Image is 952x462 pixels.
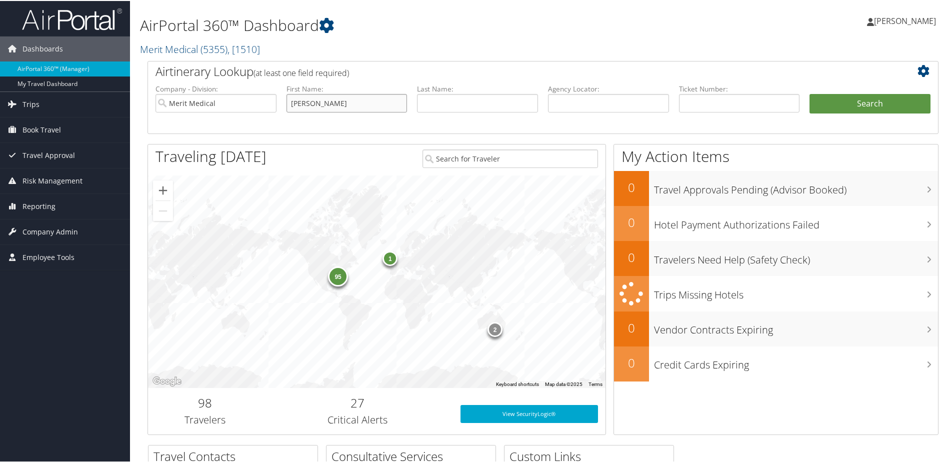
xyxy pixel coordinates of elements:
[153,200,173,220] button: Zoom out
[614,170,938,205] a: 0Travel Approvals Pending (Advisor Booked)
[22,35,63,60] span: Dashboards
[654,212,938,231] h3: Hotel Payment Authorizations Failed
[654,282,938,301] h3: Trips Missing Hotels
[383,250,398,265] div: 1
[614,353,649,370] h2: 0
[614,213,649,230] h2: 0
[614,205,938,240] a: 0Hotel Payment Authorizations Failed
[328,265,348,285] div: 95
[155,83,276,93] label: Company - Division:
[286,83,407,93] label: First Name:
[874,14,936,25] span: [PERSON_NAME]
[22,244,74,269] span: Employee Tools
[614,318,649,335] h2: 0
[153,179,173,199] button: Zoom in
[654,352,938,371] h3: Credit Cards Expiring
[270,393,445,410] h2: 27
[487,321,502,336] div: 2
[460,404,598,422] a: View SecurityLogic®
[22,193,55,218] span: Reporting
[140,41,260,55] a: Merit Medical
[654,177,938,196] h3: Travel Approvals Pending (Advisor Booked)
[200,41,227,55] span: ( 5355 )
[614,345,938,380] a: 0Credit Cards Expiring
[496,380,539,387] button: Keyboard shortcuts
[253,66,349,77] span: (at least one field required)
[22,167,82,192] span: Risk Management
[614,310,938,345] a: 0Vendor Contracts Expiring
[417,83,538,93] label: Last Name:
[614,145,938,166] h1: My Action Items
[22,218,78,243] span: Company Admin
[867,5,946,35] a: [PERSON_NAME]
[155,62,864,79] h2: Airtinerary Lookup
[679,83,800,93] label: Ticket Number:
[155,393,255,410] h2: 98
[155,145,266,166] h1: Traveling [DATE]
[150,374,183,387] img: Google
[614,275,938,310] a: Trips Missing Hotels
[809,93,930,113] button: Search
[22,142,75,167] span: Travel Approval
[588,380,602,386] a: Terms (opens in new tab)
[150,374,183,387] a: Open this area in Google Maps (opens a new window)
[654,317,938,336] h3: Vendor Contracts Expiring
[548,83,669,93] label: Agency Locator:
[140,14,677,35] h1: AirPortal 360™ Dashboard
[545,380,582,386] span: Map data ©2025
[227,41,260,55] span: , [ 1510 ]
[614,248,649,265] h2: 0
[614,178,649,195] h2: 0
[155,412,255,426] h3: Travelers
[22,91,39,116] span: Trips
[422,148,598,167] input: Search for Traveler
[654,247,938,266] h3: Travelers Need Help (Safety Check)
[22,116,61,141] span: Book Travel
[270,412,445,426] h3: Critical Alerts
[614,240,938,275] a: 0Travelers Need Help (Safety Check)
[22,6,122,30] img: airportal-logo.png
